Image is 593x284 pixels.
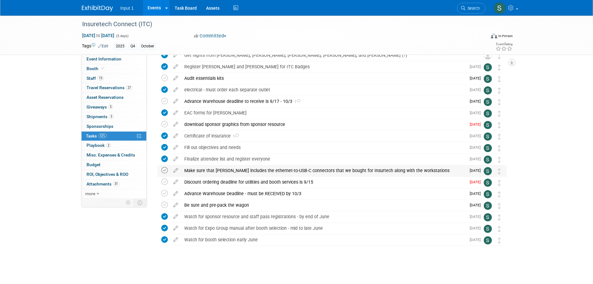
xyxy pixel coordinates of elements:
span: Booth [87,66,106,71]
div: Get flights from [PERSON_NAME], [PERSON_NAME], [PERSON_NAME], [PERSON_NAME], and [PERSON_NAME] (?) [181,50,471,60]
span: [DATE] [470,88,484,92]
a: edit [170,110,181,116]
img: Susan Stout [484,86,492,94]
div: October [139,43,156,50]
span: 2 [106,143,111,148]
img: ExhibitDay [82,5,113,12]
i: Move task [498,122,501,128]
img: Susan Stout [494,2,506,14]
i: Move task [498,65,501,70]
a: edit [170,133,181,139]
div: EAC forms for [PERSON_NAME] [181,108,466,118]
span: [DATE] [470,180,484,184]
td: Toggle Event Tabs [134,199,146,207]
a: Attachments31 [82,180,146,189]
a: edit [170,225,181,231]
img: Susan Stout [484,156,492,164]
img: Susan Stout [484,144,492,152]
img: Susan Stout [484,167,492,175]
span: [DATE] [470,122,484,127]
span: Asset Reservations [87,95,124,100]
a: edit [170,87,181,93]
a: edit [170,64,181,70]
span: Shipments [87,114,114,119]
i: Move task [498,145,501,151]
div: Fill out objectives and needs [181,142,466,153]
div: Audit essentials kits [181,73,466,84]
span: Staff [87,76,104,81]
a: Playbook2 [82,141,146,150]
span: 3 [109,114,114,119]
a: edit [170,237,181,243]
span: 5 [108,104,113,109]
span: (5 days) [115,34,129,38]
div: Watch for booth selection early June [181,234,466,245]
span: [DATE] [470,214,484,219]
i: Move task [498,99,501,105]
a: edit [170,214,181,219]
a: Event Information [82,55,146,64]
a: edit [170,99,181,104]
i: Move task [498,214,501,220]
i: Move task [498,238,501,243]
div: Be sure and pre-pack the wagon [181,200,466,210]
i: Booth reservation complete [101,67,104,70]
div: electrical - must order each separate outlet [181,84,466,95]
a: edit [170,122,181,127]
span: Input 1 [120,6,134,11]
i: Move task [498,203,501,209]
span: Playbook [87,143,111,148]
span: Misc. Expenses & Credits [87,152,135,157]
span: Giveaways [87,104,113,109]
img: Susan Stout [484,109,492,118]
img: Unassigned [484,52,492,60]
div: Finalize attendee list and register everyone [181,154,466,164]
img: Susan Stout [484,213,492,221]
span: Travel Reservations [87,85,132,90]
td: Tags [82,43,108,50]
div: Register [PERSON_NAME] and [PERSON_NAME] for ITC Badges [181,61,466,72]
div: Event Format [449,32,513,42]
i: Move task [498,134,501,140]
div: Event Rating [496,43,512,46]
span: Budget [87,162,101,167]
a: Giveaways5 [82,103,146,112]
i: Move task [498,53,501,59]
span: 1 [292,100,300,104]
a: edit [170,202,181,208]
span: [DATE] [470,203,484,207]
img: Susan Stout [484,190,492,198]
a: Budget [82,160,146,170]
span: [DATE] [470,134,484,138]
a: Edit [98,44,108,48]
span: more [85,191,95,196]
a: Shipments3 [82,112,146,122]
span: [DATE] [470,111,484,115]
i: Move task [498,88,501,94]
div: Q4 [129,43,137,50]
img: Susan Stout [484,75,492,83]
div: Certificate of insurance [181,131,466,141]
span: Attachments [87,181,119,186]
span: [DATE] [470,157,484,161]
div: 2025 [114,43,126,50]
i: Move task [498,180,501,186]
img: Susan Stout [484,121,492,129]
span: 13 [97,76,104,80]
span: [DATE] [470,65,484,69]
div: Advance Warehouse Deadline - must be RECEIVED by 10/3 [181,188,466,199]
img: Susan Stout [484,132,492,141]
img: Format-Inperson.png [491,33,497,38]
span: 27 [126,85,132,90]
span: 1 [231,134,239,138]
a: Misc. Expenses & Credits [82,151,146,160]
a: more [82,189,146,199]
span: [DATE] [470,238,484,242]
i: Move task [498,111,501,117]
img: Susan Stout [484,179,492,187]
span: ROI, Objectives & ROO [87,172,128,177]
a: Asset Reservations [82,93,146,102]
a: Travel Reservations27 [82,83,146,93]
td: Personalize Event Tab Strip [123,199,134,207]
a: Tasks52% [82,132,146,141]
